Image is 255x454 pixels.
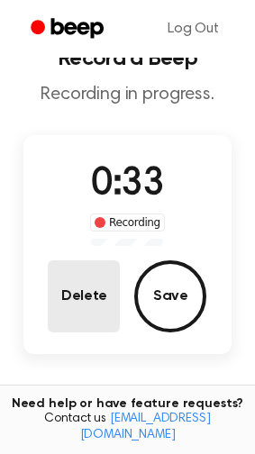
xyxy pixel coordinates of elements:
[48,260,120,332] button: Delete Audio Record
[11,412,244,443] span: Contact us
[90,213,165,232] div: Recording
[18,12,120,47] a: Beep
[14,48,241,69] h1: Record a Beep
[134,260,206,332] button: Save Audio Record
[14,84,241,106] p: Recording in progress.
[150,7,237,50] a: Log Out
[80,413,211,441] a: [EMAIL_ADDRESS][DOMAIN_NAME]
[91,166,163,204] span: 0:33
